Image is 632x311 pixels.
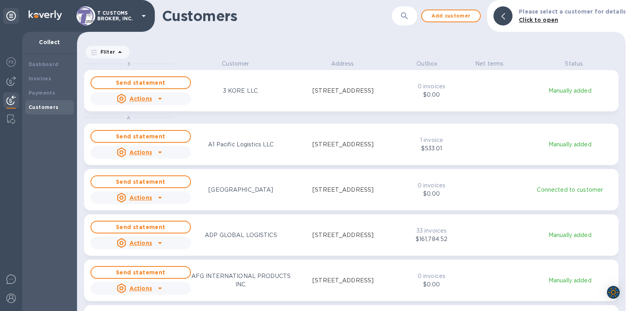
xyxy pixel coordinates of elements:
button: Send statementActionsA1 Pacific Logistics LLC[STREET_ADDRESS]1 invoice$533.01Manually added [84,124,619,165]
span: Send statement [98,132,184,141]
p: 33 invoices [411,227,452,235]
p: Filter [97,49,115,55]
p: A1 Pacific Logistics LLC [208,140,274,149]
span: Send statement [98,222,184,232]
h1: Customers [162,8,392,24]
b: Click to open [519,17,558,23]
p: 0 invoices [411,181,452,190]
button: Send statement [91,76,191,89]
b: Invoices [29,76,51,82]
p: Collect [29,38,71,46]
p: $0.00 [411,91,452,99]
u: Actions [129,240,152,246]
p: [GEOGRAPHIC_DATA] [208,186,273,194]
u: Actions [129,285,152,292]
button: Send statementActionsADP GLOBAL LOGISTICS[STREET_ADDRESS]33 invoices$161,784.52Manually added [84,214,619,256]
button: Send statement [91,175,191,188]
div: Unpin categories [3,8,19,24]
p: $0.00 [411,280,452,289]
span: Add customer [428,11,474,21]
p: AFG INTERNATIONAL PRODUCTS INC. [191,272,291,289]
p: Manually added [526,276,614,285]
button: Send statementActionsAFG INTERNATIONAL PRODUCTS INC.[STREET_ADDRESS]0 invoices$0.00Manually added [84,260,619,301]
p: [STREET_ADDRESS] [312,231,374,239]
p: Customer [191,60,280,68]
button: Send statement [91,266,191,279]
span: A [127,115,130,121]
p: Net terms [467,60,512,68]
b: Customers [29,104,59,110]
div: grid [84,60,626,311]
span: Send statement [98,177,184,187]
p: 1 invoice [411,136,452,144]
p: [STREET_ADDRESS] [312,87,374,95]
button: Add customer [421,10,481,22]
b: Please select a customer for details [519,8,626,15]
u: Actions [129,95,152,102]
p: 3 KORE LLC. [223,87,259,95]
button: Send statementActions[GEOGRAPHIC_DATA][STREET_ADDRESS]0 invoices$0.00Connected to customer [84,169,619,210]
p: Outbox [405,60,449,68]
p: [STREET_ADDRESS] [312,276,374,285]
p: 0 invoices [411,82,452,91]
p: Manually added [526,87,614,95]
img: Logo [29,10,62,20]
p: Status [530,60,619,68]
p: [STREET_ADDRESS] [312,140,374,149]
span: Send statement [98,268,184,277]
u: Actions [129,194,152,201]
u: Actions [129,149,152,155]
p: $161,784.52 [411,235,452,243]
span: 3 [127,61,130,67]
button: Send statementActions3 KORE LLC.[STREET_ADDRESS]0 invoices$0.00Manually added [84,70,619,111]
p: $533.01 [411,144,452,153]
p: Manually added [526,231,614,239]
p: ADP GLOBAL LOGISTICS [205,231,277,239]
p: Connected to customer [526,186,614,194]
p: Address [298,60,387,68]
span: Send statement [98,78,184,87]
button: Send statement [91,221,191,233]
img: Foreign exchange [6,57,16,67]
b: Payments [29,90,55,96]
b: Dashboard [29,61,59,67]
p: T CUSTOMS BROKER, INC. [97,10,137,21]
p: [STREET_ADDRESS] [312,186,374,194]
p: $0.00 [411,190,452,198]
p: Manually added [526,140,614,149]
button: Send statement [91,130,191,143]
p: 0 invoices [411,272,452,280]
